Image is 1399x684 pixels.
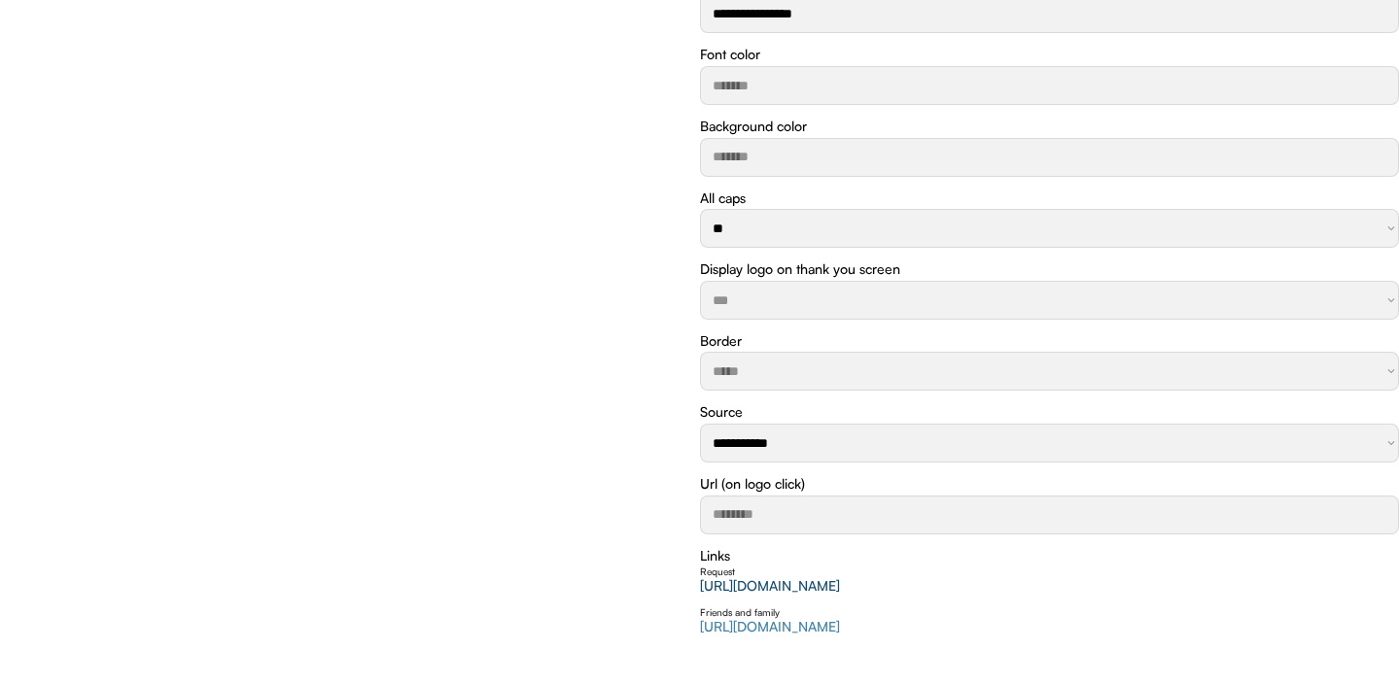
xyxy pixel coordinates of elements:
[700,331,742,351] div: Border
[700,546,730,565] div: Links
[700,402,743,422] div: Source
[700,617,840,636] a: [URL][DOMAIN_NAME]
[700,607,780,617] div: Friends and family
[700,566,735,576] div: Request
[700,579,840,593] div: [URL][DOMAIN_NAME]
[700,620,840,633] div: [URL][DOMAIN_NAME]
[700,117,807,136] div: Background color
[700,188,746,208] div: All caps
[700,576,840,596] a: [URL][DOMAIN_NAME]
[700,259,900,279] div: Display logo on thank you screen
[700,474,805,494] div: Url (on logo click)
[700,45,760,64] div: Font color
